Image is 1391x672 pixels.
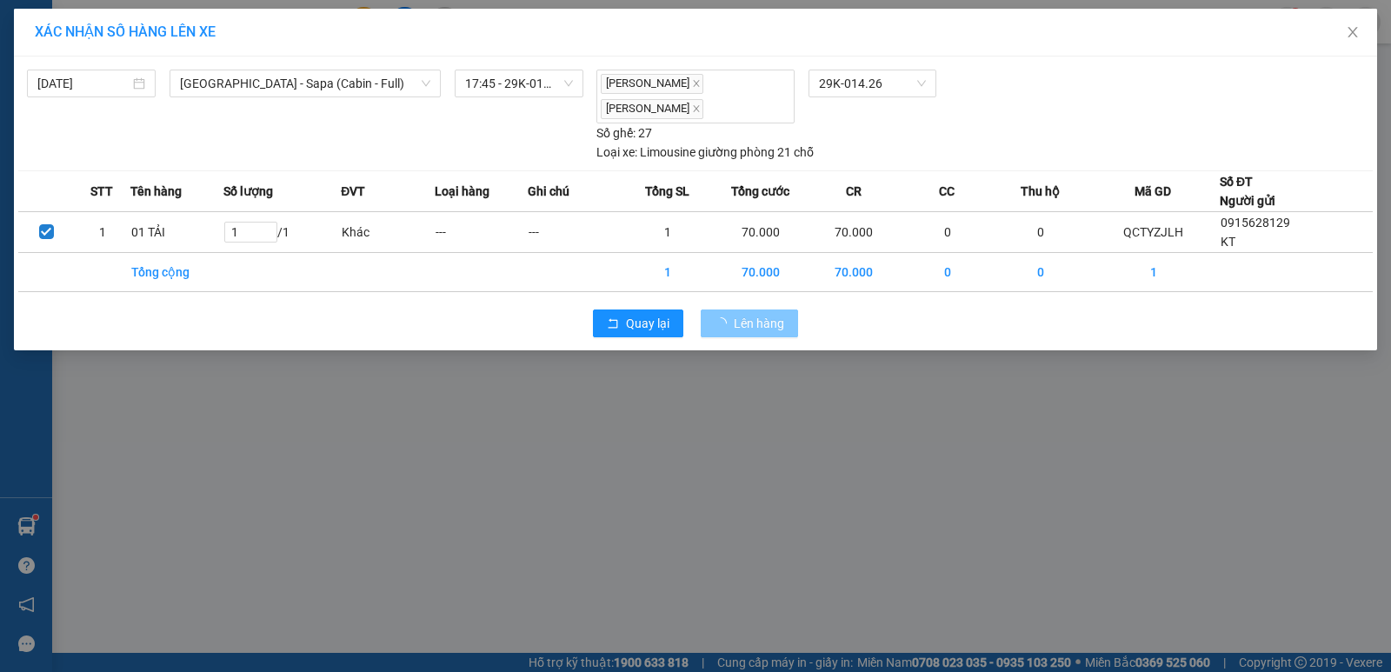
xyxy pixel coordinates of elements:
[819,70,926,96] span: 29K-014.26
[607,317,619,331] span: rollback
[74,211,130,252] td: 1
[1221,235,1235,249] span: KT
[232,14,420,43] b: [DOMAIN_NAME]
[35,23,216,40] span: XÁC NHẬN SỐ HÀNG LÊN XE
[596,123,636,143] span: Số ghế:
[645,182,689,201] span: Tổng SL
[130,211,223,252] td: 01 TẢI
[994,252,1087,291] td: 0
[180,70,430,96] span: Hà Nội - Sapa (Cabin - Full)
[1328,9,1377,57] button: Close
[846,182,862,201] span: CR
[105,41,212,70] b: Sao Việt
[1221,216,1290,230] span: 0915628129
[808,211,901,252] td: 70.000
[901,252,994,291] td: 0
[1346,25,1360,39] span: close
[1088,211,1220,252] td: QCTYZJLH
[701,309,798,337] button: Lên hàng
[808,252,901,291] td: 70.000
[10,14,97,101] img: logo.jpg
[596,123,652,143] div: 27
[939,182,955,201] span: CC
[596,143,814,162] div: Limousine giường phòng 21 chỗ
[621,252,714,291] td: 1
[435,211,528,252] td: ---
[130,252,223,291] td: Tổng cộng
[1021,182,1060,201] span: Thu hộ
[91,101,420,210] h2: VP Nhận: VP Sapa
[223,211,341,252] td: / 1
[692,104,701,113] span: close
[901,211,994,252] td: 0
[341,182,365,201] span: ĐVT
[1220,172,1275,210] div: Số ĐT Người gửi
[37,74,130,93] input: 14/09/2025
[692,79,701,88] span: close
[10,101,140,130] h2: QCTYZJLH
[90,182,113,201] span: STT
[528,211,621,252] td: ---
[1135,182,1171,201] span: Mã GD
[734,314,784,333] span: Lên hàng
[596,143,637,162] span: Loại xe:
[528,182,569,201] span: Ghi chú
[465,70,573,96] span: 17:45 - 29K-014.26
[601,74,703,94] span: [PERSON_NAME]
[341,211,434,252] td: Khác
[715,317,734,329] span: loading
[130,182,182,201] span: Tên hàng
[435,182,489,201] span: Loại hàng
[626,314,669,333] span: Quay lại
[601,99,703,119] span: [PERSON_NAME]
[1088,252,1220,291] td: 1
[593,309,683,337] button: rollbackQuay lại
[621,211,714,252] td: 1
[994,211,1087,252] td: 0
[421,78,431,89] span: down
[223,182,273,201] span: Số lượng
[714,252,807,291] td: 70.000
[731,182,789,201] span: Tổng cước
[714,211,807,252] td: 70.000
